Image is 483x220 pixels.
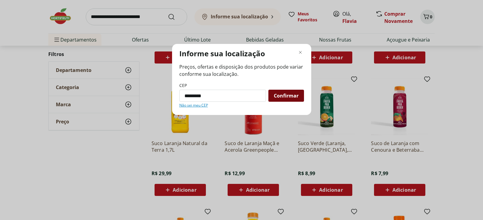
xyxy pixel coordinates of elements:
[268,90,304,102] button: Confirmar
[179,103,208,108] a: Não sei meu CEP
[179,63,304,78] span: Preços, ofertas e disposição dos produtos pode variar conforme sua localização.
[297,49,304,56] button: Fechar modal de regionalização
[179,82,187,88] label: CEP
[179,49,265,58] p: Informe sua localização
[172,44,311,115] div: Modal de regionalização
[274,93,299,98] span: Confirmar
